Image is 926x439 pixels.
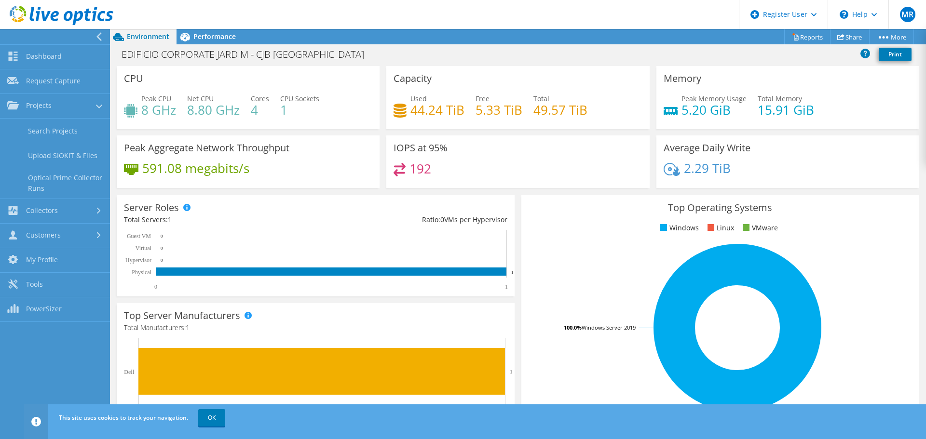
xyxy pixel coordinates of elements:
h4: Total Manufacturers: [124,322,507,333]
span: Peak Memory Usage [681,94,747,103]
h4: 8.80 GHz [187,105,240,115]
li: Linux [705,223,734,233]
h4: 1 [280,105,319,115]
text: Virtual [136,245,152,252]
span: 1 [168,215,172,224]
h3: Capacity [394,73,432,84]
text: Hypervisor [125,257,151,264]
div: Ratio: VMs per Hypervisor [315,214,507,225]
span: Used [410,94,427,103]
h3: Average Daily Write [664,143,750,153]
text: 0 [161,258,163,263]
div: Total Servers: [124,214,315,225]
span: This site uses cookies to track your navigation. [59,413,188,422]
h3: Top Operating Systems [529,202,912,213]
text: Guest VM [127,233,151,239]
span: Environment [127,32,169,41]
h3: Top Server Manufacturers [124,310,240,321]
h4: 5.20 GiB [681,105,747,115]
h4: 2.29 TiB [684,163,731,173]
tspan: 100.0% [564,324,582,331]
span: 1 [186,323,190,332]
span: Cores [251,94,269,103]
span: Performance [193,32,236,41]
h3: CPU [124,73,143,84]
h3: Peak Aggregate Network Throughput [124,143,289,153]
tspan: Windows Server 2019 [582,324,636,331]
a: Share [830,29,870,44]
a: Reports [784,29,831,44]
text: 0 [161,246,163,251]
li: Windows [658,223,699,233]
text: 0 [154,283,157,290]
svg: \n [840,10,848,19]
text: 1 [505,283,508,290]
li: VMware [740,223,778,233]
span: Free [476,94,490,103]
span: CPU Sockets [280,94,319,103]
text: 1 [511,270,514,275]
h4: 49.57 TiB [533,105,587,115]
h4: 192 [409,163,431,174]
h4: 15.91 GiB [758,105,814,115]
h4: 591.08 megabits/s [142,163,249,173]
h4: 8 GHz [141,105,176,115]
h3: Server Roles [124,202,179,213]
span: Total Memory [758,94,802,103]
text: Dell [124,369,134,375]
span: Total [533,94,549,103]
text: Physical [132,269,151,276]
text: 1 [510,369,513,374]
h4: 44.24 TiB [410,105,464,115]
a: Print [879,48,912,61]
h3: Memory [664,73,701,84]
text: 0 [161,234,163,239]
a: More [869,29,914,44]
span: Peak CPU [141,94,171,103]
span: Net CPU [187,94,214,103]
a: OK [198,409,225,426]
h3: IOPS at 95% [394,143,448,153]
span: 0 [440,215,444,224]
h1: EDIFICIO CORPORATE JARDIM - CJB [GEOGRAPHIC_DATA] [117,49,379,60]
span: MR [900,7,915,22]
h4: 5.33 TiB [476,105,522,115]
h4: 4 [251,105,269,115]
